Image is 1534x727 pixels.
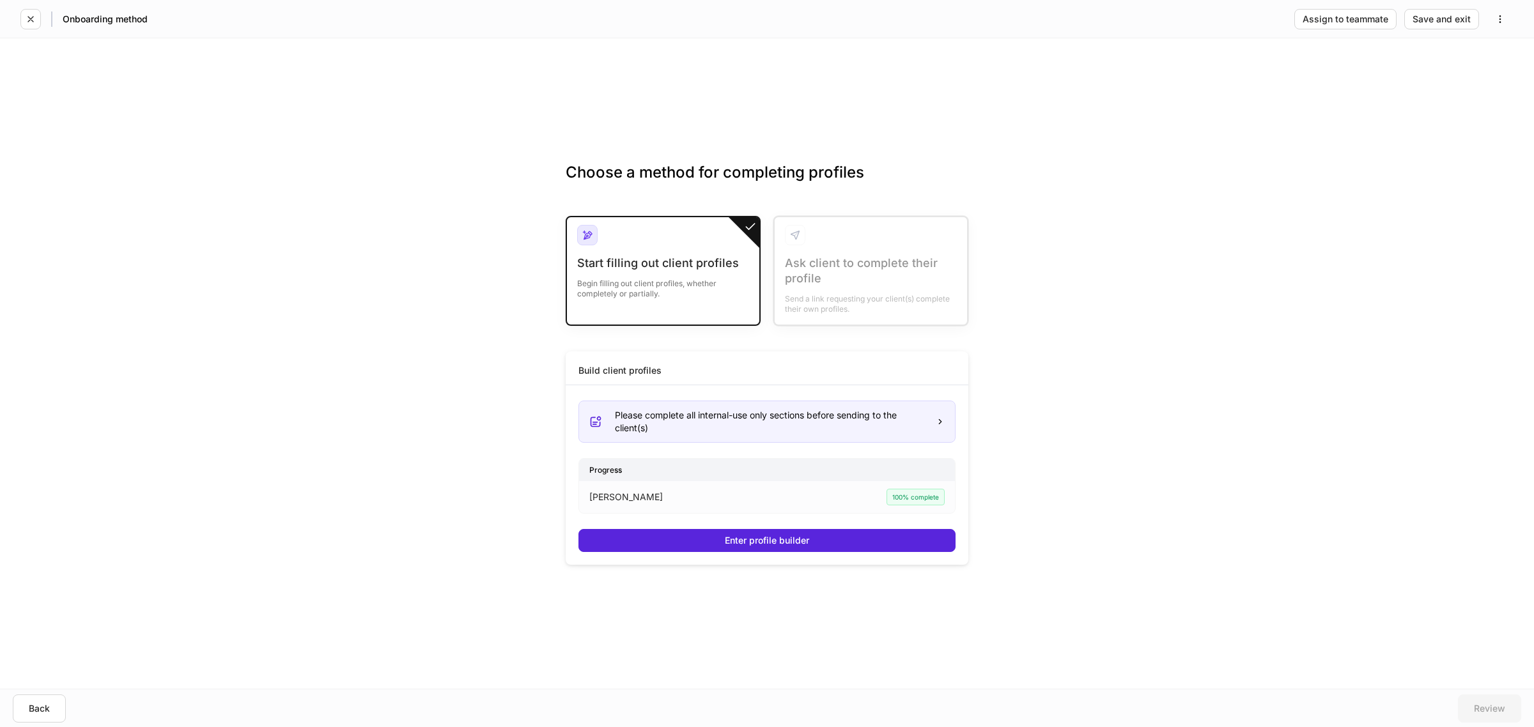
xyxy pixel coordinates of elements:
p: [PERSON_NAME] [589,491,663,503]
div: Build client profiles [578,364,662,377]
button: Assign to teammate [1294,9,1397,29]
h5: Onboarding method [63,13,148,26]
button: Enter profile builder [578,529,956,552]
div: Start filling out client profiles [577,256,749,271]
div: Enter profile builder [725,536,809,545]
div: Please complete all internal-use only sections before sending to the client(s) [615,409,926,434]
div: Back [29,704,50,713]
div: Save and exit [1413,15,1471,24]
div: Assign to teammate [1303,15,1388,24]
div: Progress [579,459,955,481]
div: 100% complete [887,489,945,505]
button: Save and exit [1404,9,1479,29]
div: Begin filling out client profiles, whether completely or partially. [577,271,749,299]
h3: Choose a method for completing profiles [566,162,968,203]
button: Back [13,694,66,723]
